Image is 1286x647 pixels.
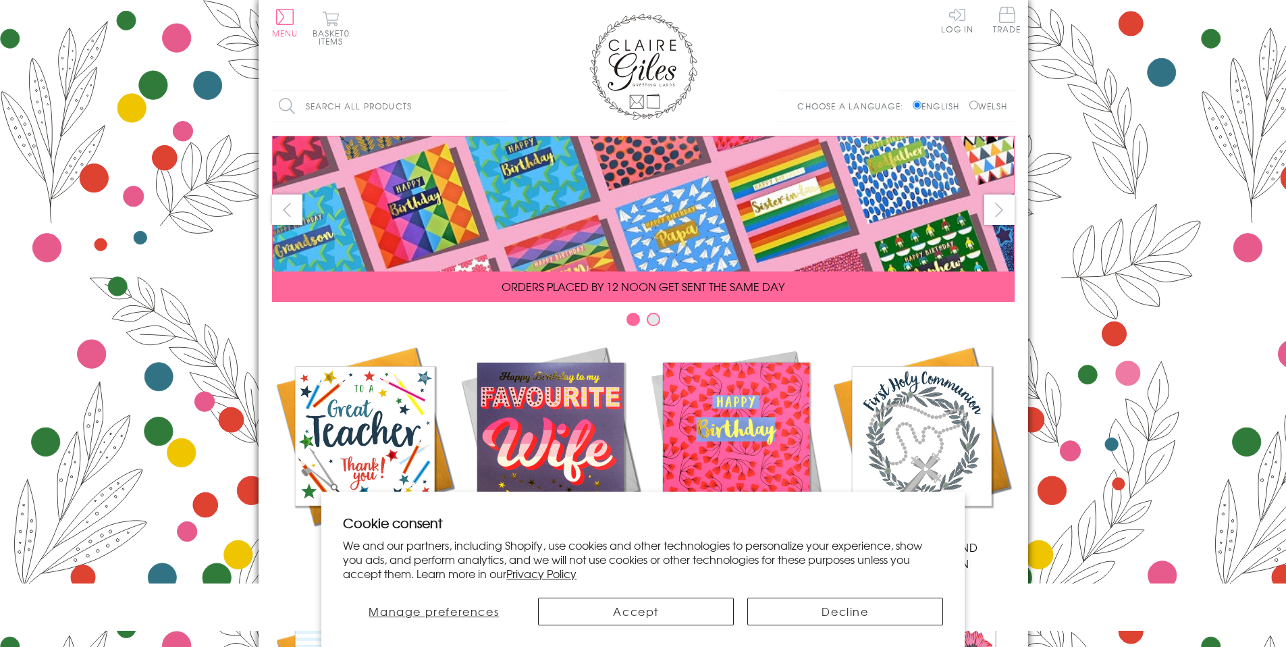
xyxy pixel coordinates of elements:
[458,343,643,555] a: New Releases
[941,7,973,33] a: Log In
[647,313,660,326] button: Carousel Page 2
[502,278,784,294] span: ORDERS PLACED BY 12 NOON GET SENT THE SAME DAY
[993,7,1021,33] span: Trade
[495,91,508,122] input: Search
[272,195,302,225] button: prev
[313,11,350,45] button: Basket0 items
[272,27,298,39] span: Menu
[272,9,298,37] button: Menu
[272,343,458,555] a: Academic
[797,100,910,112] p: Choose a language:
[319,27,350,47] span: 0 items
[626,313,640,326] button: Carousel Page 1 (Current Slide)
[589,14,697,120] img: Claire Giles Greetings Cards
[913,100,966,112] label: English
[343,538,943,580] p: We and our partners, including Shopify, use cookies and other technologies to personalize your ex...
[969,101,978,109] input: Welsh
[913,101,921,109] input: English
[272,312,1015,333] div: Carousel Pagination
[643,343,829,555] a: Birthdays
[343,598,525,625] button: Manage preferences
[993,7,1021,36] a: Trade
[343,513,943,532] h2: Cookie consent
[369,603,499,619] span: Manage preferences
[829,343,1015,571] a: Communion and Confirmation
[747,598,943,625] button: Decline
[272,91,508,122] input: Search all products
[969,100,1008,112] label: Welsh
[984,195,1015,225] button: next
[538,598,734,625] button: Accept
[506,565,577,581] a: Privacy Policy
